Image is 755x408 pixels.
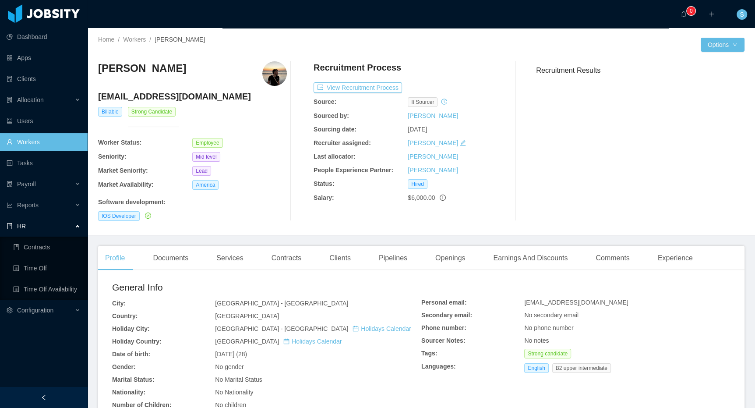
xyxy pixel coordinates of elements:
[421,350,437,357] b: Tags:
[524,324,573,331] span: No phone number
[112,300,126,307] b: City:
[13,259,81,277] a: icon: profileTime Off
[215,363,243,370] span: No gender
[314,61,401,74] h4: Recruitment Process
[215,312,279,319] span: [GEOGRAPHIC_DATA]
[314,126,356,133] b: Sourcing date:
[215,351,247,358] span: [DATE] (28)
[7,307,13,313] i: icon: setting
[146,246,195,270] div: Documents
[112,376,154,383] b: Marital Status:
[524,337,549,344] span: No notes
[112,389,145,396] b: Nationality:
[421,363,456,370] b: Languages:
[408,97,437,107] span: it sourcer
[589,246,636,270] div: Comments
[7,112,81,130] a: icon: robotUsers
[314,153,356,160] b: Last allocator:
[524,349,571,358] span: Strong candidate
[209,246,250,270] div: Services
[98,181,154,188] b: Market Availability:
[314,98,336,105] b: Source:
[112,363,136,370] b: Gender:
[98,61,186,75] h3: [PERSON_NAME]
[112,338,162,345] b: Holiday Country:
[145,213,151,219] i: icon: check-circle
[314,139,371,146] b: Recruiter assigned:
[17,202,39,209] span: Reports
[13,238,81,256] a: icon: bookContracts
[98,246,132,270] div: Profile
[440,195,446,201] span: info-circle
[681,11,687,17] i: icon: bell
[687,7,695,15] sup: 0
[651,246,700,270] div: Experience
[408,126,427,133] span: [DATE]
[740,9,744,20] span: S
[314,194,334,201] b: Salary:
[118,36,120,43] span: /
[408,167,458,174] a: [PERSON_NAME]
[536,65,744,76] h3: Recruitment Results
[283,338,342,345] a: icon: calendarHolidays Calendar
[408,179,427,189] span: Hired
[701,38,744,52] button: Optionsicon: down
[7,28,81,46] a: icon: pie-chartDashboard
[314,82,402,93] button: icon: exportView Recruitment Process
[17,223,26,230] span: HR
[98,36,114,43] a: Home
[408,194,435,201] span: $6,000.00
[98,167,148,174] b: Market Seniority:
[7,181,13,187] i: icon: file-protect
[486,246,575,270] div: Earnings And Discounts
[552,363,611,373] span: B2 upper intermediate
[524,299,628,306] span: [EMAIL_ADDRESS][DOMAIN_NAME]
[192,166,211,176] span: Lead
[98,90,287,103] h4: [EMAIL_ADDRESS][DOMAIN_NAME]
[149,36,151,43] span: /
[262,61,287,86] img: 018cfca4-eb5a-4f39-92aa-c14f2f5697f2_664cf82ceb310-400w.png
[98,153,127,160] b: Seniority:
[408,153,458,160] a: [PERSON_NAME]
[7,49,81,67] a: icon: appstoreApps
[128,107,176,117] span: Strong Candidate
[17,96,44,103] span: Allocation
[13,280,81,298] a: icon: profileTime Off Availability
[428,246,473,270] div: Openings
[112,280,421,294] h2: General Info
[192,180,219,190] span: America
[17,307,53,314] span: Configuration
[353,325,411,332] a: icon: calendarHolidays Calendar
[314,167,393,174] b: People Experience Partner:
[322,246,358,270] div: Clients
[98,211,140,221] span: IOS Developer
[7,133,81,151] a: icon: userWorkers
[408,139,458,146] a: [PERSON_NAME]
[215,325,411,332] span: [GEOGRAPHIC_DATA] - [GEOGRAPHIC_DATA]
[709,11,715,17] i: icon: plus
[421,324,466,331] b: Phone number:
[123,36,146,43] a: Workers
[408,112,458,119] a: [PERSON_NAME]
[112,312,138,319] b: Country:
[7,70,81,88] a: icon: auditClients
[215,300,348,307] span: [GEOGRAPHIC_DATA] - [GEOGRAPHIC_DATA]
[98,139,141,146] b: Worker Status:
[460,140,466,146] i: icon: edit
[192,152,220,162] span: Mid level
[372,246,414,270] div: Pipelines
[155,36,205,43] span: [PERSON_NAME]
[421,337,465,344] b: Sourcer Notes:
[112,351,150,358] b: Date of birth:
[7,97,13,103] i: icon: solution
[17,181,36,188] span: Payroll
[524,312,579,319] span: No secondary email
[314,84,402,91] a: icon: exportView Recruitment Process
[265,246,308,270] div: Contracts
[524,363,548,373] span: English
[421,299,467,306] b: Personal email:
[421,312,472,319] b: Secondary email:
[143,212,151,219] a: icon: check-circle
[215,338,342,345] span: [GEOGRAPHIC_DATA]
[98,199,166,206] b: Software development :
